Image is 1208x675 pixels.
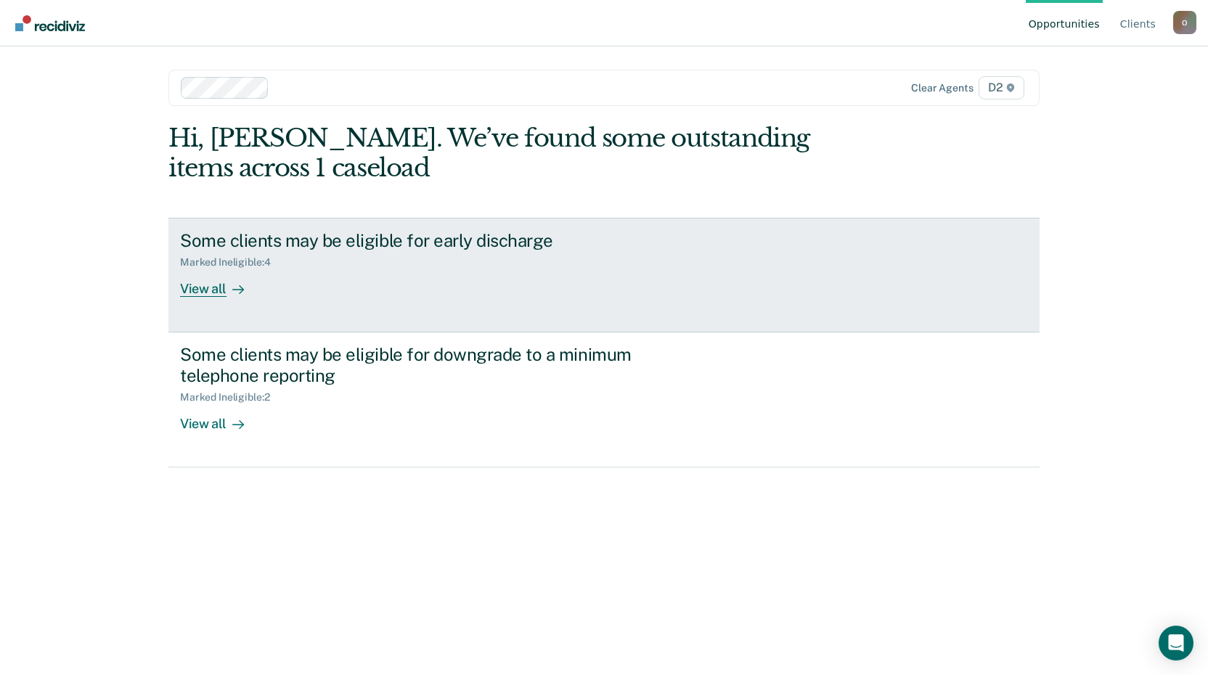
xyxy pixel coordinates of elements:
div: O [1173,11,1196,34]
button: Profile dropdown button [1173,11,1196,34]
a: Some clients may be eligible for downgrade to a minimum telephone reportingMarked Ineligible:2Vie... [168,332,1040,467]
div: Marked Ineligible : 4 [180,256,282,269]
div: Clear agents [911,82,973,94]
a: Some clients may be eligible for early dischargeMarked Ineligible:4View all [168,218,1040,332]
div: Marked Ineligible : 2 [180,391,281,404]
div: Hi, [PERSON_NAME]. We’ve found some outstanding items across 1 caseload [168,123,865,183]
span: D2 [979,76,1024,99]
img: Recidiviz [15,15,85,31]
div: View all [180,404,261,432]
div: View all [180,269,261,297]
div: Open Intercom Messenger [1159,626,1193,660]
div: Some clients may be eligible for early discharge [180,230,690,251]
div: Some clients may be eligible for downgrade to a minimum telephone reporting [180,344,690,386]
